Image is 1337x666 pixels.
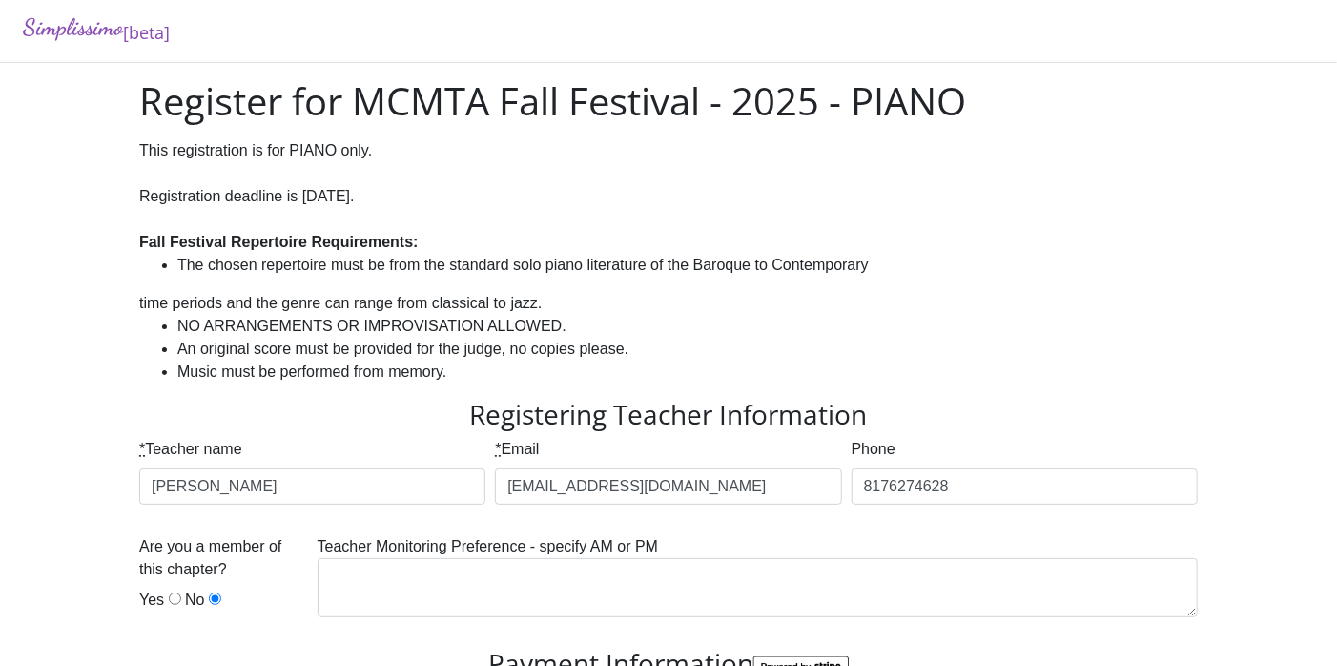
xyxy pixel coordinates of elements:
[177,361,1198,384] li: Music must be performed from memory.
[139,292,1198,315] div: time periods and the genre can range from classical to jazz.
[139,589,164,612] label: Yes
[139,535,308,581] label: Are you a member of this chapter?
[185,589,204,612] label: No
[23,10,170,47] a: Simplissimo[beta]
[177,338,1198,361] li: An original score must be provided for the judge, no copies please.
[139,139,1198,254] div: This registration is for PIANO only. Registration deadline is [DATE].
[139,438,242,461] label: Teacher name
[852,438,895,461] label: Phone
[139,441,145,457] abbr: required
[139,78,1198,124] h1: Register for MCMTA Fall Festival - 2025 - PIANO
[177,254,1198,277] li: The chosen repertoire must be from the standard solo piano literature of the Baroque to Contemporary
[495,438,539,461] label: Email
[177,315,1198,338] li: NO ARRANGEMENTS OR IMPROVISATION ALLOWED.
[139,234,419,250] strong: Fall Festival Repertoire Requirements:
[123,21,170,44] sub: [beta]
[139,399,1198,431] h3: Registering Teacher Information
[313,535,1203,633] div: Teacher Monitoring Preference - specify AM or PM
[495,441,501,457] abbr: required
